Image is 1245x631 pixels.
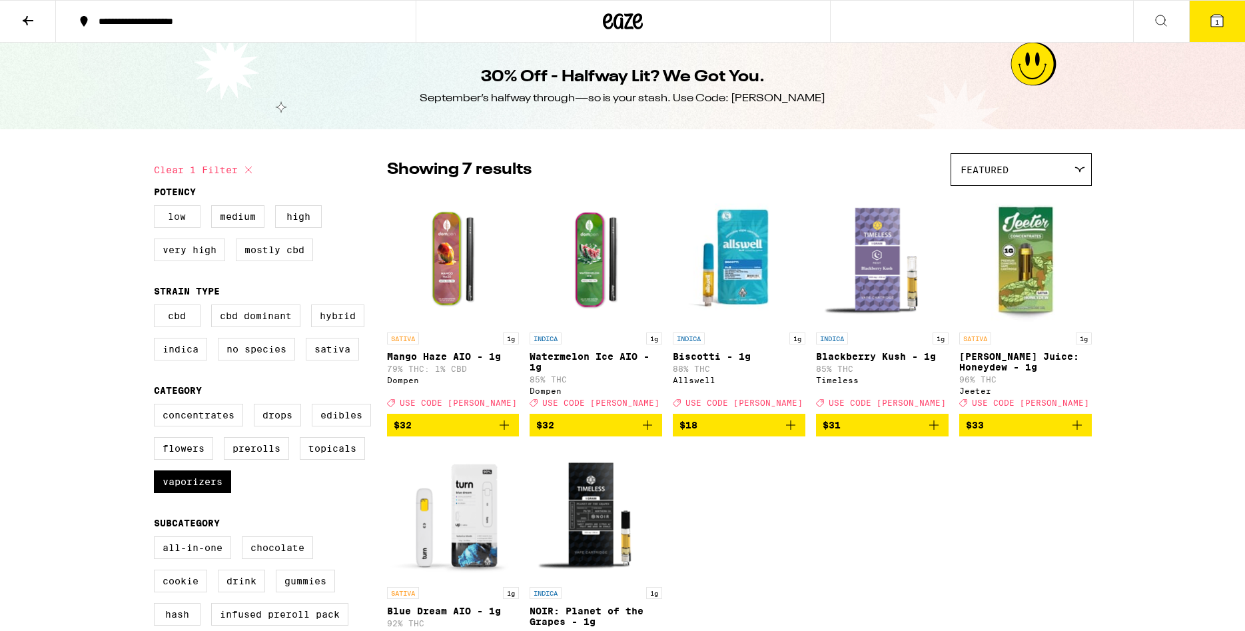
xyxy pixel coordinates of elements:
[387,193,520,414] a: Open page for Mango Haze AIO - 1g from Dompen
[933,332,949,344] p: 1g
[673,351,805,362] p: Biscotti - 1g
[966,420,984,430] span: $33
[387,351,520,362] p: Mango Haze AIO - 1g
[530,386,662,395] div: Dompen
[673,414,805,436] button: Add to bag
[536,420,554,430] span: $32
[972,398,1089,407] span: USE CODE [PERSON_NAME]
[1076,332,1092,344] p: 1g
[481,66,765,89] h1: 30% Off - Halfway Lit? We Got You.
[300,437,365,460] label: Topicals
[816,193,949,414] a: Open page for Blackberry Kush - 1g from Timeless
[530,447,662,580] img: Timeless - NOIR: Planet of the Grapes - 1g
[959,193,1092,326] img: Jeeter - Jeeter Juice: Honeydew - 1g
[154,385,202,396] legend: Category
[959,332,991,344] p: SATIVA
[959,351,1092,372] p: [PERSON_NAME] Juice: Honeydew - 1g
[154,404,243,426] label: Concentrates
[154,518,220,528] legend: Subcategory
[673,193,805,326] img: Allswell - Biscotti - 1g
[211,205,264,228] label: Medium
[816,193,949,326] img: Timeless - Blackberry Kush - 1g
[530,606,662,627] p: NOIR: Planet of the Grapes - 1g
[673,364,805,373] p: 88% THC
[236,239,313,261] label: Mostly CBD
[387,447,520,580] img: turn - Blue Dream AIO - 1g
[154,338,207,360] label: Indica
[276,570,335,592] label: Gummies
[154,286,220,297] legend: Strain Type
[387,587,419,599] p: SATIVA
[211,603,348,626] label: Infused Preroll Pack
[387,159,532,181] p: Showing 7 results
[959,414,1092,436] button: Add to bag
[154,536,231,559] label: All-In-One
[530,193,662,326] img: Dompen - Watermelon Ice AIO - 1g
[959,386,1092,395] div: Jeeter
[154,570,207,592] label: Cookie
[530,193,662,414] a: Open page for Watermelon Ice AIO - 1g from Dompen
[646,587,662,599] p: 1g
[387,364,520,373] p: 79% THC: 1% CBD
[816,332,848,344] p: INDICA
[8,9,96,20] span: Hi. Need any help?
[387,606,520,616] p: Blue Dream AIO - 1g
[673,376,805,384] div: Allswell
[1215,18,1219,26] span: 1
[242,536,313,559] label: Chocolate
[829,398,946,407] span: USE CODE [PERSON_NAME]
[679,420,697,430] span: $18
[530,414,662,436] button: Add to bag
[311,305,364,327] label: Hybrid
[530,332,562,344] p: INDICA
[154,305,201,327] label: CBD
[420,91,825,106] div: September’s halfway through—so is your stash. Use Code: [PERSON_NAME]
[275,205,322,228] label: High
[673,193,805,414] a: Open page for Biscotti - 1g from Allswell
[823,420,841,430] span: $31
[387,193,520,326] img: Dompen - Mango Haze AIO - 1g
[224,437,289,460] label: Prerolls
[387,376,520,384] div: Dompen
[1189,1,1245,42] button: 1
[154,470,231,493] label: Vaporizers
[154,153,256,187] button: Clear 1 filter
[394,420,412,430] span: $32
[387,414,520,436] button: Add to bag
[312,404,371,426] label: Edibles
[306,338,359,360] label: Sativa
[816,376,949,384] div: Timeless
[218,338,295,360] label: No Species
[816,364,949,373] p: 85% THC
[387,332,419,344] p: SATIVA
[530,587,562,599] p: INDICA
[154,437,213,460] label: Flowers
[503,332,519,344] p: 1g
[530,351,662,372] p: Watermelon Ice AIO - 1g
[961,165,1009,175] span: Featured
[685,398,803,407] span: USE CODE [PERSON_NAME]
[211,305,300,327] label: CBD Dominant
[218,570,265,592] label: Drink
[959,193,1092,414] a: Open page for Jeeter Juice: Honeydew - 1g from Jeeter
[503,587,519,599] p: 1g
[154,239,225,261] label: Very High
[400,398,517,407] span: USE CODE [PERSON_NAME]
[816,414,949,436] button: Add to bag
[816,351,949,362] p: Blackberry Kush - 1g
[154,603,201,626] label: Hash
[789,332,805,344] p: 1g
[254,404,301,426] label: Drops
[154,205,201,228] label: Low
[646,332,662,344] p: 1g
[530,375,662,384] p: 85% THC
[673,332,705,344] p: INDICA
[387,619,520,628] p: 92% THC
[959,375,1092,384] p: 96% THC
[154,187,196,197] legend: Potency
[542,398,659,407] span: USE CODE [PERSON_NAME]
